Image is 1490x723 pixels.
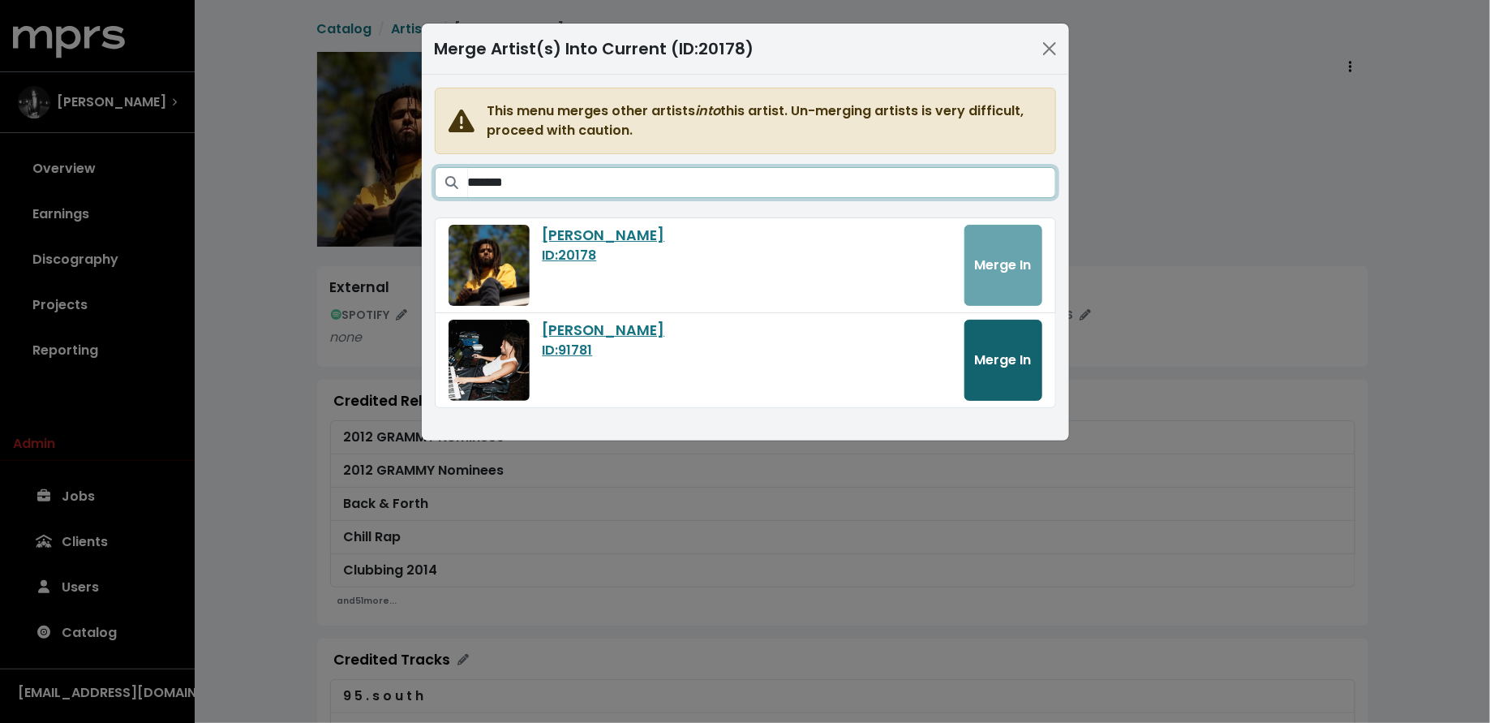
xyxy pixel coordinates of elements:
a: [PERSON_NAME]ID:91781 [543,320,951,360]
div: [PERSON_NAME] [543,225,951,246]
span: This menu merges other artists this artist. Un-merging artists is very difficult, proceed with ca... [487,101,1042,140]
div: ID: 91781 [543,341,951,360]
img: This artist [449,320,530,401]
span: Merge In [975,351,1032,369]
div: Merge Artist(s) Into Current (ID: 20178 ) [435,37,754,61]
input: Search artists [468,167,1056,198]
button: Close [1037,36,1063,62]
img: This artist [449,225,530,306]
i: into [696,101,721,120]
button: Merge In [964,320,1042,401]
div: [PERSON_NAME] [543,320,951,341]
div: ID: 20178 [543,246,951,265]
a: [PERSON_NAME]ID:20178 [543,225,951,265]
